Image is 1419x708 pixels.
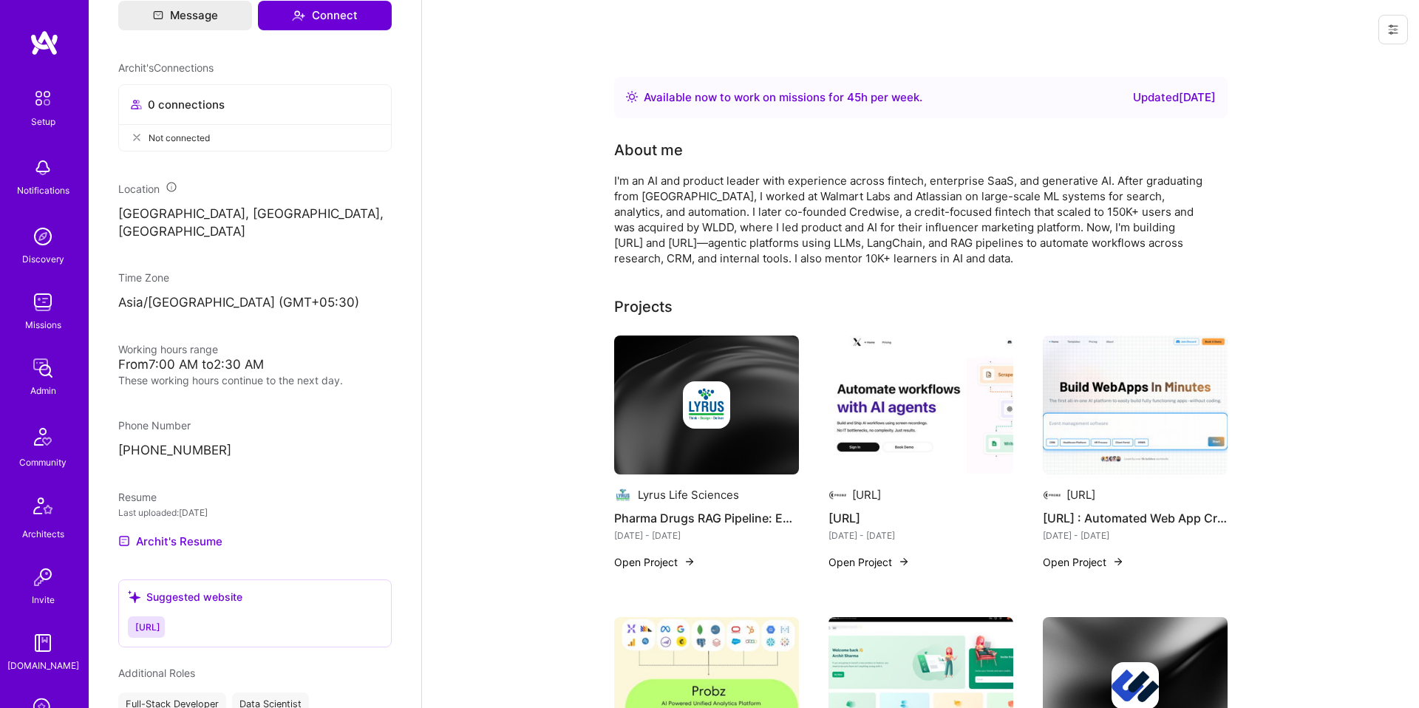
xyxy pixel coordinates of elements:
[614,528,799,543] div: [DATE] - [DATE]
[118,357,392,372] div: From 7:00 AM to 2:30 AM
[118,372,392,388] div: These working hours continue to the next day.
[292,9,305,22] i: icon Connect
[153,10,163,21] i: icon Mail
[118,532,222,550] a: Archit's Resume
[22,251,64,267] div: Discovery
[118,271,169,284] span: Time Zone
[32,592,55,607] div: Invite
[7,658,79,673] div: [DOMAIN_NAME]
[118,419,191,432] span: Phone Number
[1043,508,1228,528] h4: [URL] : Automated Web App Creation
[17,183,69,198] div: Notifications
[135,622,160,633] span: [URL]
[258,1,392,30] button: Connect
[148,97,225,112] span: 0 connections
[847,90,861,104] span: 45
[131,99,142,110] i: icon Collaborator
[1043,554,1124,570] button: Open Project
[684,556,695,568] img: arrow-right
[118,343,218,355] span: Working hours range
[25,491,61,526] img: Architects
[118,181,392,197] div: Location
[614,139,683,161] div: About me
[131,132,143,143] i: icon CloseGray
[31,114,55,129] div: Setup
[28,153,58,183] img: bell
[118,505,392,520] div: Last uploaded: [DATE]
[28,562,58,592] img: Invite
[25,317,61,333] div: Missions
[118,294,392,312] p: Asia/[GEOGRAPHIC_DATA] (GMT+05:30 )
[128,589,242,605] div: Suggested website
[828,528,1013,543] div: [DATE] - [DATE]
[644,89,922,106] div: Available now to work on missions for h per week .
[27,83,58,114] img: setup
[118,535,130,547] img: Resume
[28,287,58,317] img: teamwork
[828,486,846,504] img: Company logo
[128,590,140,603] i: icon SuggestedTeams
[19,455,67,470] div: Community
[149,130,210,146] span: Not connected
[25,419,61,455] img: Community
[22,526,64,542] div: Architects
[1112,556,1124,568] img: arrow-right
[118,442,392,460] p: [PHONE_NUMBER]
[1043,336,1228,474] img: Probz.AI : Automated Web App Creation
[828,508,1013,528] h4: [URL]
[1066,487,1095,503] div: [URL]
[118,1,252,30] button: Message
[1133,89,1216,106] div: Updated [DATE]
[828,554,910,570] button: Open Project
[28,628,58,658] img: guide book
[30,30,59,56] img: logo
[614,336,799,474] img: cover
[118,667,195,679] span: Additional Roles
[614,296,673,318] div: Projects
[898,556,910,568] img: arrow-right
[828,336,1013,474] img: Nutix.AI
[28,353,58,383] img: admin teamwork
[626,91,638,103] img: Availability
[118,205,392,241] p: [GEOGRAPHIC_DATA], [GEOGRAPHIC_DATA], [GEOGRAPHIC_DATA]
[852,487,881,503] div: [URL]
[1043,486,1061,504] img: Company logo
[614,486,632,504] img: Company logo
[614,554,695,570] button: Open Project
[30,383,56,398] div: Admin
[118,84,392,152] button: 0 connectionsNot connected
[683,381,730,429] img: Company logo
[118,60,214,75] span: Archit's Connections
[614,508,799,528] h4: Pharma Drugs RAG Pipeline: Enhancing Regulatory Compliance with AI
[614,173,1205,266] div: I'm an AI and product leader with experience across fintech, enterprise SaaS, and generative AI. ...
[1043,528,1228,543] div: [DATE] - [DATE]
[638,487,739,503] div: Lyrus Life Sciences
[28,222,58,251] img: discovery
[118,491,157,503] span: Resume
